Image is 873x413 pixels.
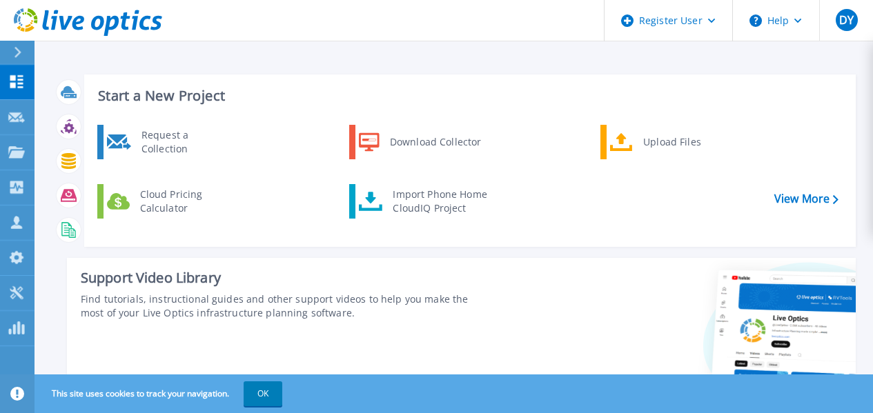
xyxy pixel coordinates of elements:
div: Import Phone Home CloudIQ Project [386,188,493,215]
a: Cloud Pricing Calculator [97,184,239,219]
div: Upload Files [636,128,738,156]
div: Find tutorials, instructional guides and other support videos to help you make the most of your L... [81,292,491,320]
a: View More [774,192,838,205]
div: Request a Collection [135,128,235,156]
div: Download Collector [383,128,487,156]
h3: Start a New Project [98,88,838,103]
a: Upload Files [600,125,742,159]
a: Download Collector [349,125,491,159]
a: Request a Collection [97,125,239,159]
span: This site uses cookies to track your navigation. [38,381,282,406]
div: Support Video Library [81,269,491,287]
button: OK [244,381,282,406]
div: Cloud Pricing Calculator [133,188,235,215]
span: DY [839,14,854,26]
